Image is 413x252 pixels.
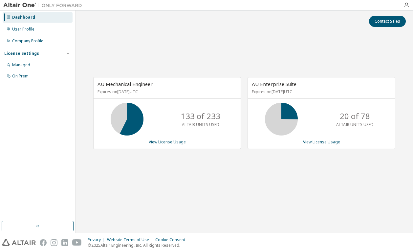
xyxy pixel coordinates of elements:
[12,38,43,44] div: Company Profile
[98,89,235,94] p: Expires on [DATE] UTC
[3,2,85,9] img: Altair One
[252,89,389,94] p: Expires on [DATE] UTC
[61,239,68,246] img: linkedin.svg
[72,239,82,246] img: youtube.svg
[303,139,340,145] a: View License Usage
[12,27,34,32] div: User Profile
[51,239,57,246] img: instagram.svg
[181,111,220,122] p: 133 of 233
[98,81,153,87] span: AU Mechanical Engineer
[149,139,186,145] a: View License Usage
[88,237,107,242] div: Privacy
[336,122,374,127] p: ALTAIR UNITS USED
[107,237,155,242] div: Website Terms of Use
[340,111,370,122] p: 20 of 78
[12,73,29,79] div: On Prem
[182,122,219,127] p: ALTAIR UNITS USED
[155,237,189,242] div: Cookie Consent
[2,239,36,246] img: altair_logo.svg
[12,62,30,68] div: Managed
[252,81,296,87] span: AU Enterprise Suite
[4,51,39,56] div: License Settings
[12,15,35,20] div: Dashboard
[369,16,406,27] button: Contact Sales
[88,242,189,248] p: © 2025 Altair Engineering, Inc. All Rights Reserved.
[40,239,47,246] img: facebook.svg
